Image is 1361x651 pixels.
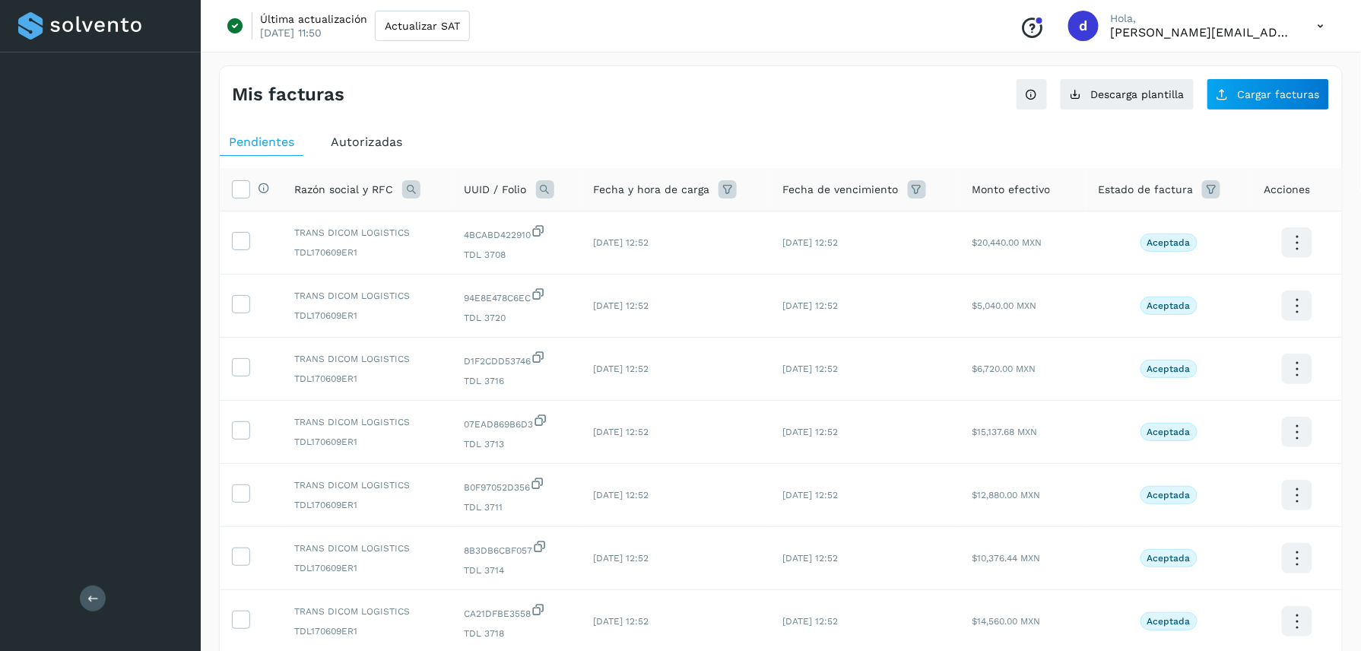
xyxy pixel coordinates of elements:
[294,415,440,429] span: TRANS DICOM LOGISTICS
[1147,300,1191,311] p: Aceptada
[232,84,344,106] h4: Mis facturas
[1147,427,1191,437] p: Aceptada
[294,478,440,492] span: TRANS DICOM LOGISTICS
[972,553,1040,564] span: $10,376.44 MXN
[783,553,839,564] span: [DATE] 12:52
[465,413,569,431] span: 07EAD869B6D3
[1147,616,1191,627] p: Aceptada
[465,564,569,577] span: TDL 3714
[294,226,440,240] span: TRANS DICOM LOGISTICS
[1238,89,1320,100] span: Cargar facturas
[294,372,440,386] span: TDL170609ER1
[783,364,839,374] span: [DATE] 12:52
[972,616,1040,627] span: $14,560.00 MXN
[783,490,839,500] span: [DATE] 12:52
[972,490,1040,500] span: $12,880.00 MXN
[593,300,649,311] span: [DATE] 12:52
[1098,182,1193,198] span: Estado de factura
[294,246,440,259] span: TDL170609ER1
[593,427,649,437] span: [DATE] 12:52
[593,182,709,198] span: Fecha y hora de carga
[465,539,569,557] span: 8B3DB6CBF057
[294,289,440,303] span: TRANS DICOM LOGISTICS
[294,435,440,449] span: TDL170609ER1
[294,352,440,366] span: TRANS DICOM LOGISTICS
[465,602,569,621] span: CA21DFBE3558
[593,616,649,627] span: [DATE] 12:52
[375,11,470,41] button: Actualizar SAT
[593,553,649,564] span: [DATE] 12:52
[465,500,569,514] span: TDL 3711
[1147,237,1191,248] p: Aceptada
[593,237,649,248] span: [DATE] 12:52
[294,309,440,322] span: TDL170609ER1
[783,300,839,311] span: [DATE] 12:52
[465,476,569,494] span: B0F97052D356
[1147,490,1191,500] p: Aceptada
[465,287,569,305] span: 94E8E478C6EC
[972,364,1036,374] span: $6,720.00 MXN
[465,627,569,640] span: TDL 3718
[783,616,839,627] span: [DATE] 12:52
[465,374,569,388] span: TDL 3716
[294,561,440,575] span: TDL170609ER1
[1264,182,1310,198] span: Acciones
[465,224,569,242] span: 4BCABD422910
[331,135,402,149] span: Autorizadas
[1147,553,1191,564] p: Aceptada
[294,541,440,555] span: TRANS DICOM LOGISTICS
[465,350,569,368] span: D1F2CDD53746
[294,605,440,618] span: TRANS DICOM LOGISTICS
[1207,78,1330,110] button: Cargar facturas
[783,427,839,437] span: [DATE] 12:52
[229,135,294,149] span: Pendientes
[593,364,649,374] span: [DATE] 12:52
[593,490,649,500] span: [DATE] 12:52
[1060,78,1194,110] button: Descarga plantilla
[465,248,569,262] span: TDL 3708
[783,182,899,198] span: Fecha de vencimiento
[972,427,1037,437] span: $15,137.68 MXN
[294,624,440,638] span: TDL170609ER1
[465,182,527,198] span: UUID / Folio
[465,311,569,325] span: TDL 3720
[294,498,440,512] span: TDL170609ER1
[1147,364,1191,374] p: Aceptada
[1091,89,1185,100] span: Descarga plantilla
[294,182,393,198] span: Razón social y RFC
[465,437,569,451] span: TDL 3713
[972,237,1042,248] span: $20,440.00 MXN
[1111,12,1293,25] p: Hola,
[260,26,322,40] p: [DATE] 11:50
[972,300,1036,311] span: $5,040.00 MXN
[1111,25,1293,40] p: dora.garcia@emsan.mx
[783,237,839,248] span: [DATE] 12:52
[972,182,1050,198] span: Monto efectivo
[260,12,367,26] p: Última actualización
[385,21,460,31] span: Actualizar SAT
